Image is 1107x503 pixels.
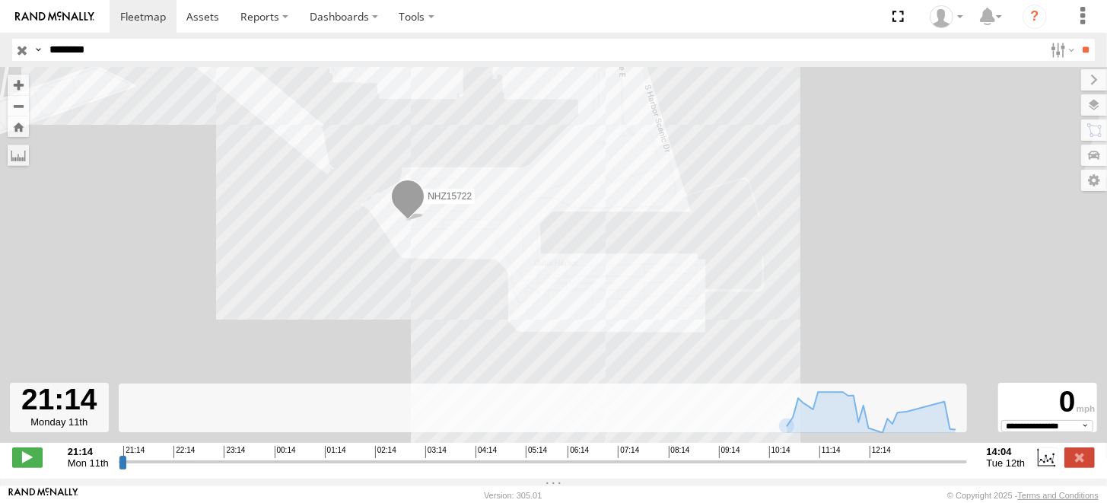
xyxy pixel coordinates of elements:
[819,446,841,458] span: 11:14
[719,446,740,458] span: 09:14
[1081,170,1107,191] label: Map Settings
[1018,491,1099,500] a: Terms and Conditions
[987,446,1026,457] strong: 14:04
[428,191,472,202] span: NHZ15722
[870,446,891,458] span: 12:14
[476,446,497,458] span: 04:14
[568,446,589,458] span: 06:14
[1064,447,1095,467] label: Close
[325,446,346,458] span: 01:14
[173,446,195,458] span: 22:14
[68,446,109,457] strong: 21:14
[987,457,1026,469] span: Tue 12th Aug 2025
[769,446,790,458] span: 10:14
[12,447,43,467] label: Play/Stop
[947,491,1099,500] div: © Copyright 2025 -
[32,39,44,61] label: Search Query
[8,116,29,137] button: Zoom Home
[224,446,245,458] span: 23:14
[8,75,29,95] button: Zoom in
[526,446,547,458] span: 05:14
[425,446,447,458] span: 03:14
[1023,5,1047,29] i: ?
[484,491,542,500] div: Version: 305.01
[618,446,639,458] span: 07:14
[1000,385,1095,420] div: 0
[375,446,396,458] span: 02:14
[68,457,109,469] span: Mon 11th Aug 2025
[123,446,145,458] span: 21:14
[8,488,78,503] a: Visit our Website
[275,446,296,458] span: 00:14
[669,446,690,458] span: 08:14
[924,5,969,28] div: Zulema McIntosch
[8,145,29,166] label: Measure
[8,95,29,116] button: Zoom out
[1045,39,1077,61] label: Search Filter Options
[15,11,94,22] img: rand-logo.svg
